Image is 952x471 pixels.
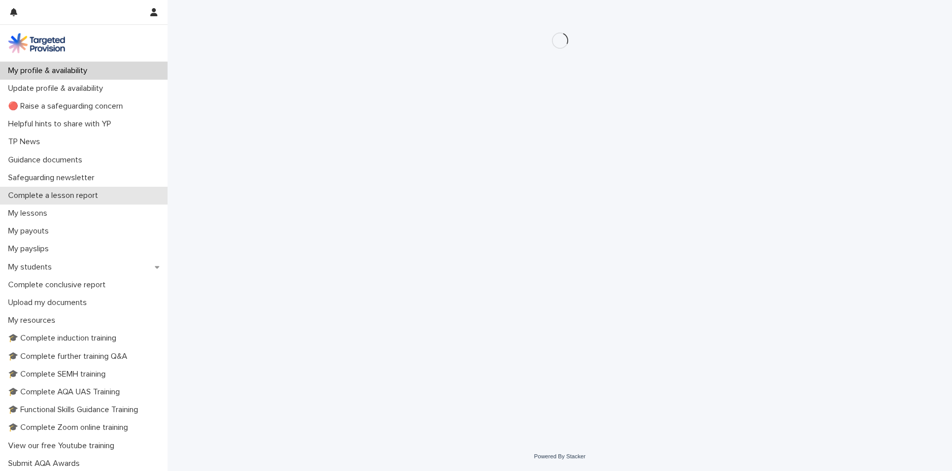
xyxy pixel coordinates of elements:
p: 🔴 Raise a safeguarding concern [4,102,131,111]
p: 🎓 Complete further training Q&A [4,352,136,361]
p: 🎓 Complete induction training [4,333,124,343]
p: View our free Youtube training [4,441,122,451]
p: Submit AQA Awards [4,459,88,468]
p: Guidance documents [4,155,90,165]
p: Helpful hints to share with YP [4,119,119,129]
p: Update profile & availability [4,84,111,93]
p: 🎓 Complete AQA UAS Training [4,387,128,397]
p: My profile & availability [4,66,95,76]
img: M5nRWzHhSzIhMunXDL62 [8,33,65,53]
p: 🎓 Complete Zoom online training [4,423,136,432]
p: 🎓 Functional Skills Guidance Training [4,405,146,415]
p: Complete a lesson report [4,191,106,200]
p: My students [4,262,60,272]
p: My payslips [4,244,57,254]
a: Powered By Stacker [534,453,585,459]
p: My payouts [4,226,57,236]
p: Complete conclusive report [4,280,114,290]
p: Upload my documents [4,298,95,308]
p: 🎓 Complete SEMH training [4,369,114,379]
p: My resources [4,316,63,325]
p: TP News [4,137,48,147]
p: Safeguarding newsletter [4,173,103,183]
p: My lessons [4,209,55,218]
